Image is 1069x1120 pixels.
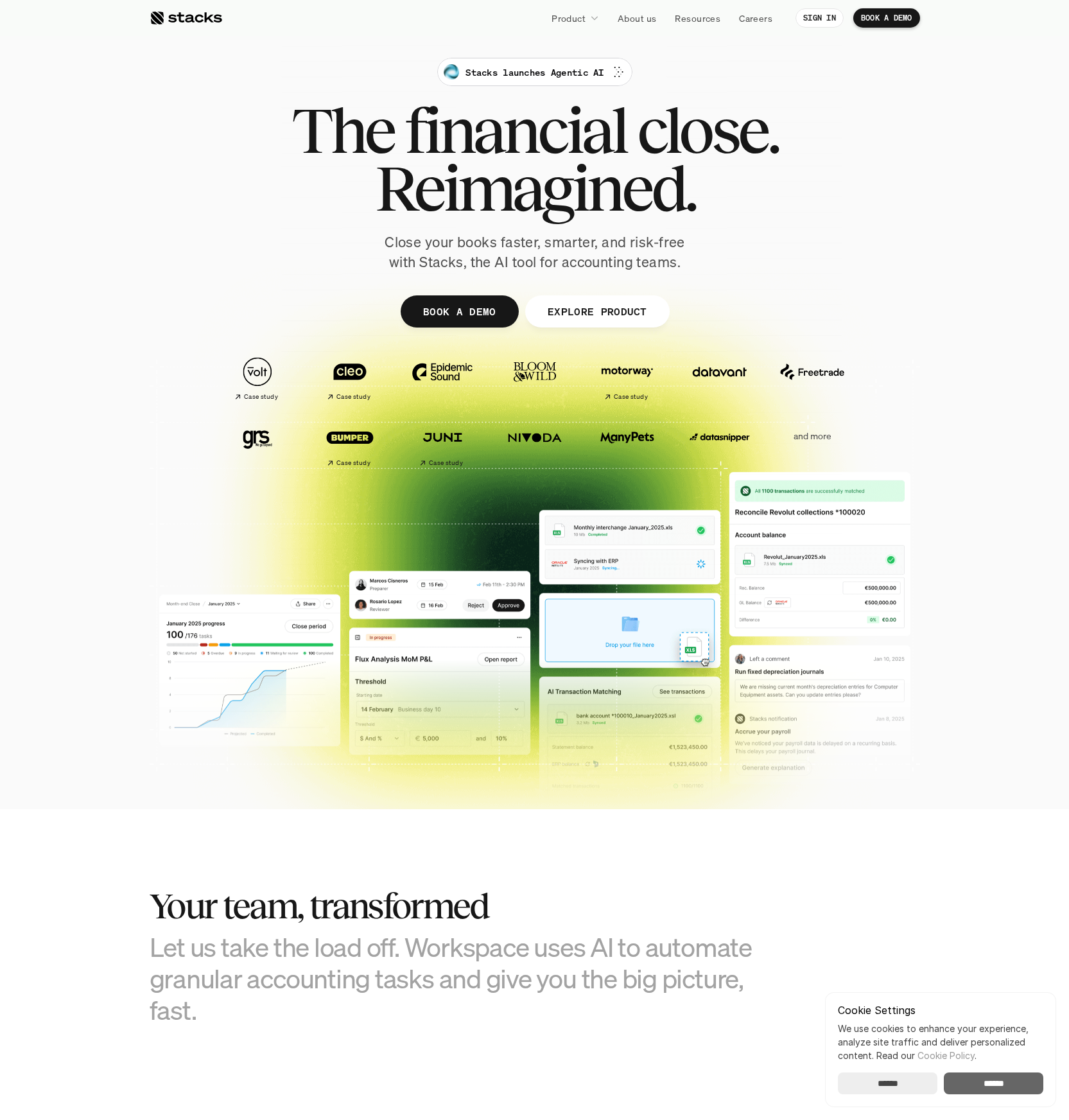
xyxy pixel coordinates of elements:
p: Product [552,12,586,25]
p: Close your books faster, smarter, and risk-free with Stacks, the AI tool for accounting teams. [374,232,695,272]
a: Cookie Policy [917,1050,975,1061]
p: and more [772,431,852,442]
a: Resources [667,6,728,30]
h2: Case study [336,459,370,467]
p: We use cookies to enhance your experience, analyze site traffic and deliver personalized content. [838,1022,1043,1062]
p: About us [618,12,656,25]
p: Careers [739,12,772,25]
h3: Let us take the load off. Workspace uses AI to automate granular accounting tasks and give you th... [150,931,792,1026]
p: Resources [675,12,720,25]
span: Read our . [876,1050,977,1061]
p: BOOK A DEMO [861,13,912,22]
a: BOOK A DEMO [400,295,518,328]
a: Case study [218,351,297,407]
h2: Case study [429,459,463,467]
h2: Case study [244,393,278,401]
a: EXPLORE PRODUCT [525,295,669,328]
h2: Your team, transformed [150,886,792,926]
p: EXPLORE PRODUCT [547,302,647,320]
a: Privacy Policy [152,297,208,306]
a: Careers [731,6,780,30]
a: Case study [403,416,482,472]
p: Cookie Settings [838,1005,1043,1015]
a: About us [610,6,664,30]
p: Stacks launches Agentic AI [465,66,604,79]
a: Case study [310,351,390,407]
a: SIGN IN [795,8,844,28]
span: Reimagined. [374,159,695,217]
span: financial [404,101,626,159]
a: BOOK A DEMO [853,8,920,28]
h2: Case study [614,393,648,401]
h2: Case study [336,393,370,401]
span: close. [637,101,778,159]
p: BOOK A DEMO [422,302,496,320]
span: The [291,101,394,159]
a: Case study [310,416,390,472]
a: Stacks launches Agentic AI [437,58,632,86]
p: SIGN IN [803,13,836,22]
a: Case study [587,351,667,407]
